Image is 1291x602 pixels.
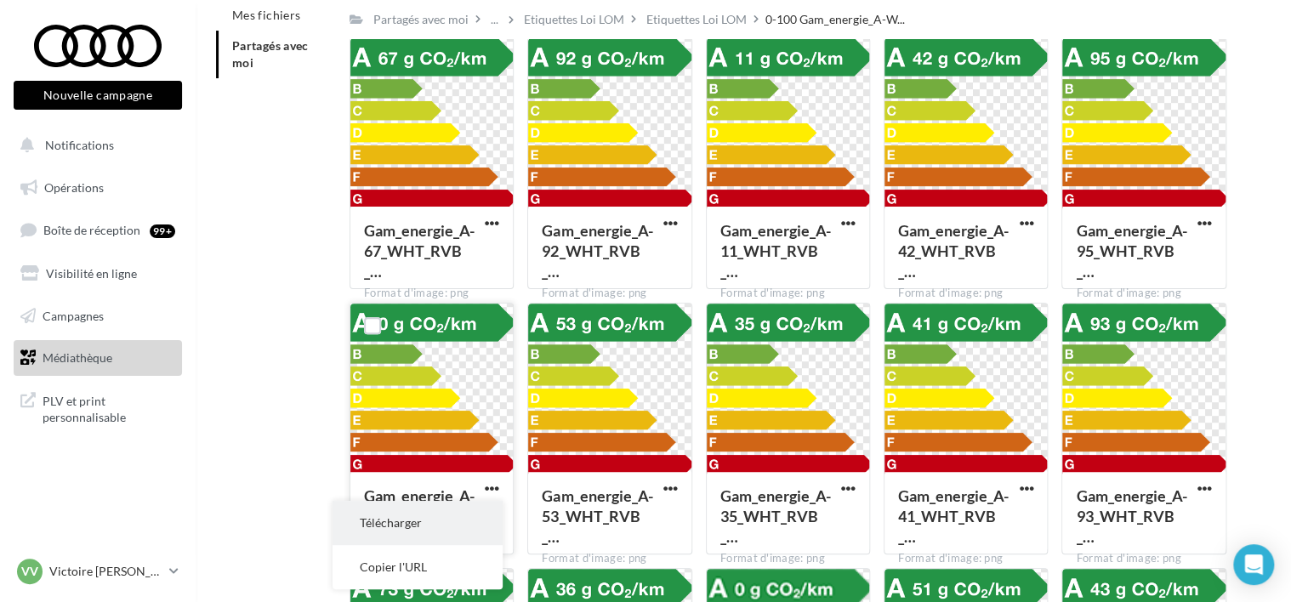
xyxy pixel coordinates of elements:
[14,81,182,110] button: Nouvelle campagne
[373,11,469,28] div: Partagés avec moi
[1076,286,1211,301] div: Format d'image: png
[43,308,104,322] span: Campagnes
[1076,486,1186,546] span: Gam_energie_A-93_WHT_RVB_PNG_1080PX
[898,221,1009,281] span: Gam_energie_A-42_WHT_RVB_PNG_1080PX
[364,486,475,525] span: Gam_energie_A-0_WHT_RVB_PNG_1080PX
[364,286,499,301] div: Format d'image: png
[898,486,1009,546] span: Gam_energie_A-41_WHT_RVB_PNG_1080PX
[542,551,677,566] div: Format d'image: png
[898,551,1033,566] div: Format d'image: png
[333,545,503,589] button: Copier l'URL
[232,38,309,70] span: Partagés avec moi
[14,555,182,588] a: VV Victoire [PERSON_NAME]
[487,8,502,31] div: ...
[10,340,185,376] a: Médiathèque
[720,286,856,301] div: Format d'image: png
[10,383,185,433] a: PLV et print personnalisable
[150,224,175,238] div: 99+
[46,266,137,281] span: Visibilité en ligne
[10,212,185,248] a: Boîte de réception99+
[10,170,185,206] a: Opérations
[43,350,112,365] span: Médiathèque
[542,286,677,301] div: Format d'image: png
[10,256,185,292] a: Visibilité en ligne
[1076,221,1186,281] span: Gam_energie_A-95_WHT_RVB_PNG_1080PX
[10,128,179,163] button: Notifications
[43,389,175,426] span: PLV et print personnalisable
[10,298,185,334] a: Campagnes
[542,486,652,546] span: Gam_energie_A-53_WHT_RVB_PNG_1080PX
[646,11,747,28] div: Etiquettes Loi LOM
[720,486,831,546] span: Gam_energie_A-35_WHT_RVB_PNG_1080PX
[720,551,856,566] div: Format d'image: png
[542,221,652,281] span: Gam_energie_A-92_WHT_RVB_PNG_1080PX
[45,138,114,152] span: Notifications
[1233,544,1274,585] div: Open Intercom Messenger
[765,11,905,28] span: 0-100 Gam_energie_A-W...
[21,563,38,580] span: VV
[720,221,831,281] span: Gam_energie_A-11_WHT_RVB_PNG_1080PX
[1076,551,1211,566] div: Format d'image: png
[44,180,104,195] span: Opérations
[333,501,503,545] button: Télécharger
[364,221,475,281] span: Gam_energie_A-67_WHT_RVB_PNG_1080PX
[43,223,140,237] span: Boîte de réception
[232,8,300,22] span: Mes fichiers
[898,286,1033,301] div: Format d'image: png
[49,563,162,580] p: Victoire [PERSON_NAME]
[524,11,624,28] div: Etiquettes Loi LOM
